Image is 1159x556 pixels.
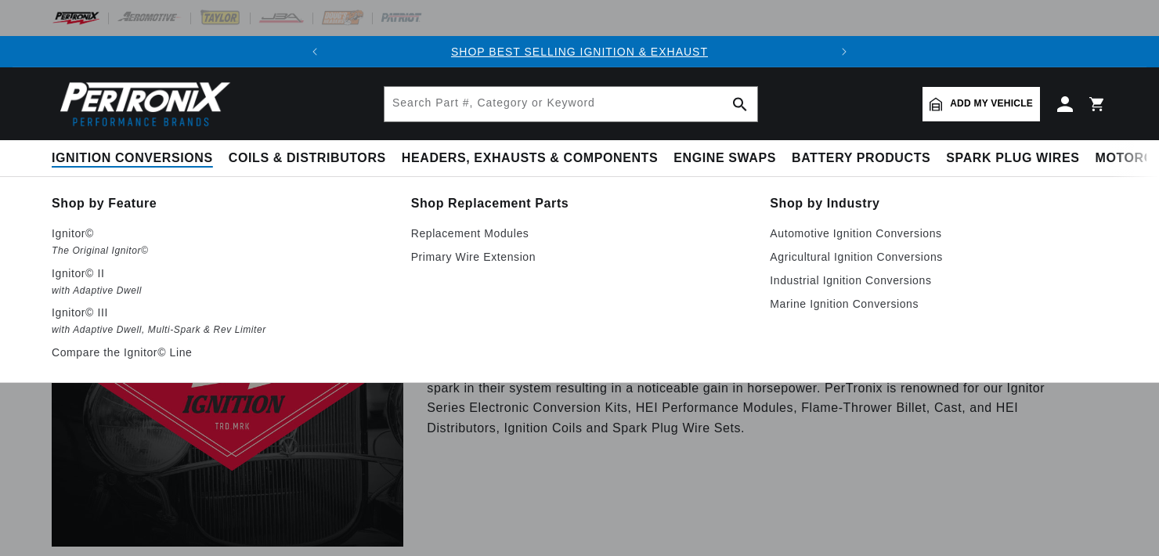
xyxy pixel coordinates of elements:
[427,358,1084,438] p: PerTronix manufactures the aftermarket's finest ignition products for enthusiasts who want to upg...
[52,343,389,362] a: Compare the Ignitor© Line
[52,224,389,243] p: Ignitor©
[770,193,1107,215] a: Shop by Industry
[52,77,232,131] img: Pertronix
[938,140,1087,177] summary: Spark Plug Wires
[723,87,757,121] button: search button
[330,43,829,60] div: Announcement
[394,140,666,177] summary: Headers, Exhausts & Components
[52,264,389,299] a: Ignitor© II with Adaptive Dwell
[451,45,708,58] a: SHOP BEST SELLING IGNITION & EXHAUST
[52,283,389,299] em: with Adaptive Dwell
[52,150,213,167] span: Ignition Conversions
[411,193,749,215] a: Shop Replacement Parts
[923,87,1040,121] a: Add my vehicle
[52,303,389,322] p: Ignitor© III
[784,140,938,177] summary: Battery Products
[411,224,749,243] a: Replacement Modules
[385,87,757,121] input: Search Part #, Category or Keyword
[330,43,829,60] div: 1 of 2
[52,303,389,338] a: Ignitor© III with Adaptive Dwell, Multi-Spark & Rev Limiter
[946,150,1079,167] span: Spark Plug Wires
[666,140,784,177] summary: Engine Swaps
[299,36,330,67] button: Translation missing: en.sections.announcements.previous_announcement
[402,150,658,167] span: Headers, Exhausts & Components
[52,264,389,283] p: Ignitor© II
[770,224,1107,243] a: Automotive Ignition Conversions
[52,243,389,259] em: The Original Ignitor©
[770,271,1107,290] a: Industrial Ignition Conversions
[792,150,930,167] span: Battery Products
[52,193,389,215] a: Shop by Feature
[52,140,221,177] summary: Ignition Conversions
[52,322,389,338] em: with Adaptive Dwell, Multi-Spark & Rev Limiter
[829,36,860,67] button: Translation missing: en.sections.announcements.next_announcement
[673,150,776,167] span: Engine Swaps
[221,140,394,177] summary: Coils & Distributors
[411,247,749,266] a: Primary Wire Extension
[950,96,1033,111] span: Add my vehicle
[229,150,386,167] span: Coils & Distributors
[13,36,1146,67] slideshow-component: Translation missing: en.sections.announcements.announcement_bar
[770,294,1107,313] a: Marine Ignition Conversions
[770,247,1107,266] a: Agricultural Ignition Conversions
[52,224,389,259] a: Ignitor© The Original Ignitor©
